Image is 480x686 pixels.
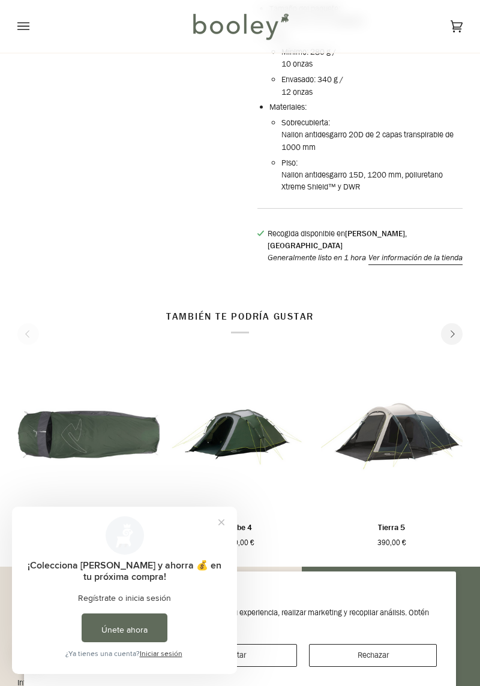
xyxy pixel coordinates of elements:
font: Nailon antidesgarro 15D, 1200 mm, poliuretano Xtreme Shield™ y DWR [281,169,443,192]
font: Generalmente listo en 1 hora [268,252,366,263]
font: Recogida disponible en [268,228,345,239]
product-grid-item: Bolsa vivac de montaña [17,354,160,547]
a: Tierra 5 [320,517,463,547]
font: Nailon antidesgarro 20D de 2 capas transpirable de 1000 mm [281,129,454,152]
font: Rechazar [358,649,389,661]
font: Piso: [281,157,298,169]
product-grid-item-variant: Título predeterminado [17,354,160,512]
font: También te podría gustar [166,311,314,323]
a: Bolsa vivac de montaña [17,354,160,512]
font: 390,00 € [377,537,406,547]
button: Próximo [441,323,463,345]
font: 220,00 € [226,537,254,547]
font: Tierra 5 [378,522,405,533]
img: Outwell Earth 5 - Booley Galway [320,354,463,512]
font: Envasado: 340 g / [281,74,343,85]
product-grid-item: Nube 4 [169,354,311,547]
product-grid-item: Tierra 5 [320,354,463,547]
a: Nube 4 [169,517,311,547]
font: Ver información de la tienda [368,252,463,263]
a: Nube 4 [169,354,311,512]
font: 12 onzas [281,86,313,98]
button: Ver información de la tienda [368,252,463,264]
font: Materiales: [269,101,307,113]
font: [PERSON_NAME], [GEOGRAPHIC_DATA] [268,228,407,251]
button: Rechazar [309,644,437,667]
iframe: Ventana emergente del programa de fidelización con ofertas y acciones [12,507,237,674]
product-grid-item-variant: Verde [169,354,311,512]
font: 10 onzas [281,58,313,70]
product-grid-item-variant: Azul [320,354,463,512]
font: Nube 4 [227,522,252,533]
img: Outwell Cloud 4 - Green Booley Galway [169,354,311,512]
img: Booley [188,9,293,44]
a: Tierra 5 [320,354,463,512]
font: Sobrecubierta: [281,117,330,128]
